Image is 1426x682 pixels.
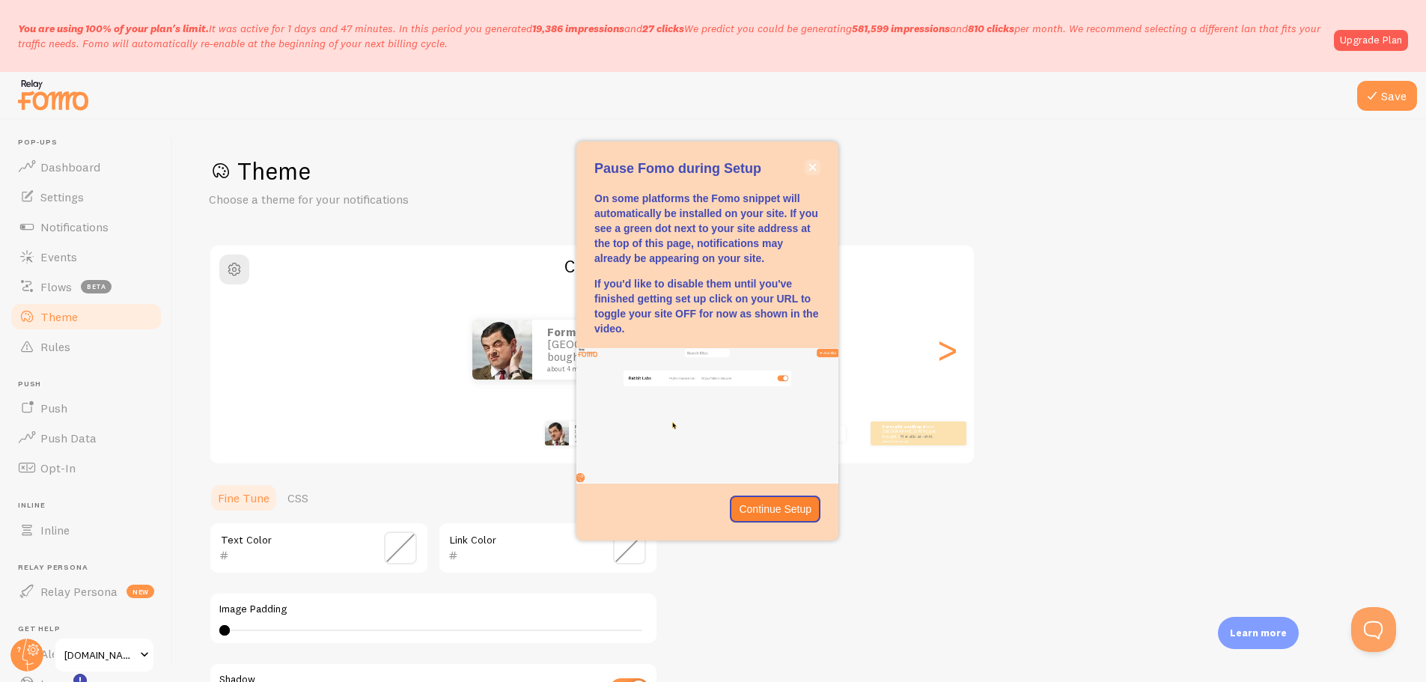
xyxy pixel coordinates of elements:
[9,576,163,606] a: Relay Persona new
[9,332,163,362] a: Rules
[532,22,624,35] b: 19,386 impressions
[209,483,278,513] a: Fine Tune
[730,496,820,523] button: Continue Setup
[9,152,163,182] a: Dashboard
[278,483,317,513] a: CSS
[40,219,109,234] span: Notifications
[81,280,112,293] span: beta
[40,401,67,415] span: Push
[938,296,956,404] div: Next slide
[210,255,974,278] h2: Classic
[1230,626,1287,640] p: Learn more
[532,22,684,35] span: and
[594,159,820,179] p: Pause Fomo during Setup
[1218,617,1299,649] div: Learn more
[40,339,70,354] span: Rules
[18,22,209,35] span: You are using 100% of your plan's limit.
[739,502,811,517] p: Continue Setup
[54,637,155,673] a: [DOMAIN_NAME]
[883,439,941,442] small: about 4 minutes ago
[18,624,163,634] span: Get Help
[575,424,635,442] p: from [GEOGRAPHIC_DATA] just bought a
[9,182,163,212] a: Settings
[40,460,76,475] span: Opt-In
[40,523,70,538] span: Inline
[40,189,84,204] span: Settings
[16,76,91,114] img: fomo-relay-logo-orange.svg
[576,141,838,540] div: Pause Fomo during Setup
[9,212,163,242] a: Notifications
[575,439,633,442] small: about 4 minutes ago
[18,21,1325,51] p: It was active for 1 days and 47 minutes. In this period you generated We predict you could be gen...
[9,515,163,545] a: Inline
[18,138,163,147] span: Pop-ups
[40,430,97,445] span: Push Data
[642,22,684,35] b: 27 clicks
[805,159,820,175] button: close,
[219,603,648,616] label: Image Padding
[18,563,163,573] span: Relay Persona
[9,393,163,423] a: Push
[9,242,163,272] a: Events
[40,309,78,324] span: Theme
[18,380,163,389] span: Push
[209,191,568,208] p: Choose a theme for your notifications
[472,320,532,380] img: Fomo
[547,365,692,373] small: about 4 minutes ago
[852,22,950,35] b: 581,599 impressions
[594,191,820,266] p: On some platforms the Fomo snippet will automatically be installed on your site. If you see a gre...
[547,326,697,373] p: from [GEOGRAPHIC_DATA] just bought a
[545,421,569,445] img: Fomo
[789,425,839,442] p: from [GEOGRAPHIC_DATA] just bought a
[9,453,163,483] a: Opt-In
[40,159,100,174] span: Dashboard
[18,501,163,511] span: Inline
[968,22,1014,35] b: 810 clicks
[1351,607,1396,652] iframe: Help Scout Beacon - Open
[40,584,118,599] span: Relay Persona
[64,646,135,664] span: [DOMAIN_NAME]
[40,249,77,264] span: Events
[901,433,933,439] a: Metallica t-shirt
[209,156,1390,186] h1: Theme
[852,22,1014,35] span: and
[575,424,617,430] strong: FormalDressShops
[9,423,163,453] a: Push Data
[127,585,154,598] span: new
[883,424,942,442] p: from [GEOGRAPHIC_DATA] just bought a
[9,302,163,332] a: Theme
[883,424,924,430] strong: FormalDressShops
[594,276,820,336] p: If you'd like to disable them until you've finished getting set up click on your URL to toggle yo...
[1334,30,1408,51] a: Upgrade Plan
[547,325,652,339] strong: FormalDressShops
[40,279,72,294] span: Flows
[9,272,163,302] a: Flows beta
